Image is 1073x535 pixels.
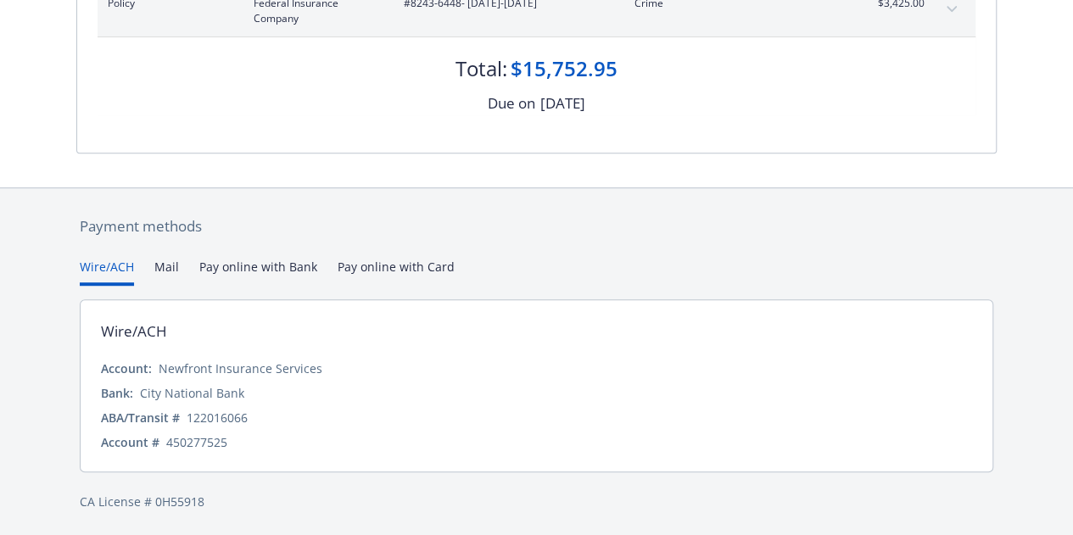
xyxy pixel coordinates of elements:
[154,258,179,286] button: Mail
[455,54,507,83] div: Total:
[140,384,244,402] div: City National Bank
[101,359,152,377] div: Account:
[159,359,322,377] div: Newfront Insurance Services
[187,409,248,426] div: 122016066
[101,320,167,343] div: Wire/ACH
[199,258,317,286] button: Pay online with Bank
[488,92,535,114] div: Due on
[101,384,133,402] div: Bank:
[338,258,455,286] button: Pay online with Card
[80,215,993,237] div: Payment methods
[101,433,159,451] div: Account #
[101,409,180,426] div: ABA/Transit #
[166,433,227,451] div: 450277525
[80,493,993,510] div: CA License # 0H55918
[540,92,585,114] div: [DATE]
[511,54,618,83] div: $15,752.95
[80,258,134,286] button: Wire/ACH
